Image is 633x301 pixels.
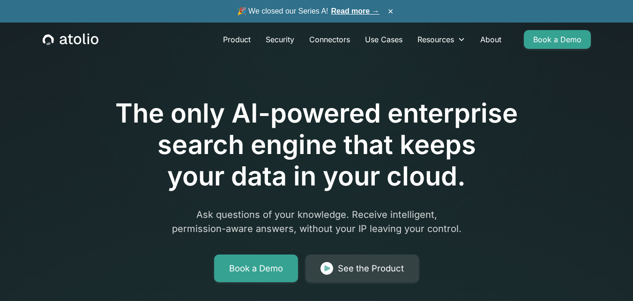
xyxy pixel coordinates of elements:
a: See the Product [305,255,419,283]
a: Product [216,30,258,49]
span: 🎉 We closed our Series A! [237,6,380,17]
div: Resources [410,30,473,49]
a: Read more → [331,7,380,15]
h1: The only AI-powered enterprise search engine that keeps your data in your cloud. [77,98,557,193]
a: Use Cases [357,30,410,49]
div: Resources [417,34,454,45]
p: Ask questions of your knowledge. Receive intelligent, permission-aware answers, without your IP l... [137,208,497,236]
a: Security [258,30,302,49]
a: home [43,33,98,46]
div: See the Product [338,262,404,275]
button: × [385,6,396,16]
a: Book a Demo [214,255,298,283]
a: Book a Demo [524,30,591,49]
a: Connectors [302,30,357,49]
a: About [473,30,509,49]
